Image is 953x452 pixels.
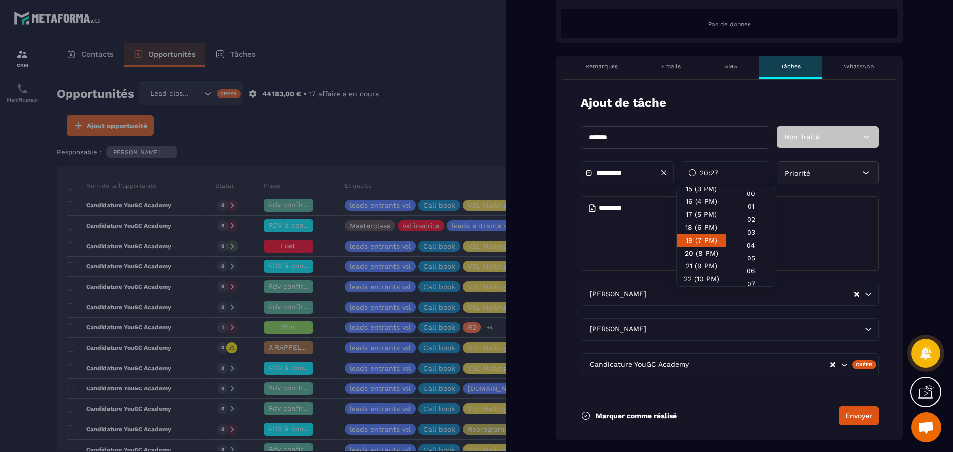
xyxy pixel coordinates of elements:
[691,359,829,370] input: Search for option
[784,133,819,141] span: Non Traité
[781,63,801,70] p: Tâches
[726,277,776,290] div: 07
[585,63,618,70] p: Remarques
[839,406,879,425] button: Envoyer
[661,63,681,70] p: Emails
[726,213,776,226] div: 02
[677,272,726,285] div: 22 (10 PM)
[700,168,718,178] span: 20:27
[726,200,776,213] div: 01
[677,182,726,195] div: 15 (3 PM)
[724,63,737,70] p: SMS
[726,264,776,277] div: 06
[677,234,726,247] div: 19 (7 PM)
[587,289,648,300] span: [PERSON_NAME]
[677,221,726,234] div: 18 (6 PM)
[587,324,648,335] span: [PERSON_NAME]
[677,259,726,272] div: 21 (9 PM)
[581,318,879,341] div: Search for option
[581,353,879,376] div: Search for option
[648,324,862,335] input: Search for option
[708,21,751,28] span: Pas de donnée
[587,359,691,370] span: Candidature YouGC Academy
[677,195,726,208] div: 16 (4 PM)
[726,226,776,239] div: 03
[726,187,776,200] div: 00
[677,208,726,221] div: 17 (5 PM)
[726,239,776,252] div: 04
[648,289,853,300] input: Search for option
[830,361,835,369] button: Clear Selected
[596,412,677,420] p: Marquer comme réalisé
[677,247,726,259] div: 20 (8 PM)
[785,169,810,177] span: Priorité
[677,285,726,298] div: 23 (11 PM)
[726,252,776,264] div: 05
[581,283,879,306] div: Search for option
[581,95,666,111] p: Ajout de tâche
[844,63,874,70] p: WhatsApp
[911,412,941,442] div: Ouvrir le chat
[854,291,859,298] button: Clear Selected
[852,360,877,369] div: Créer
